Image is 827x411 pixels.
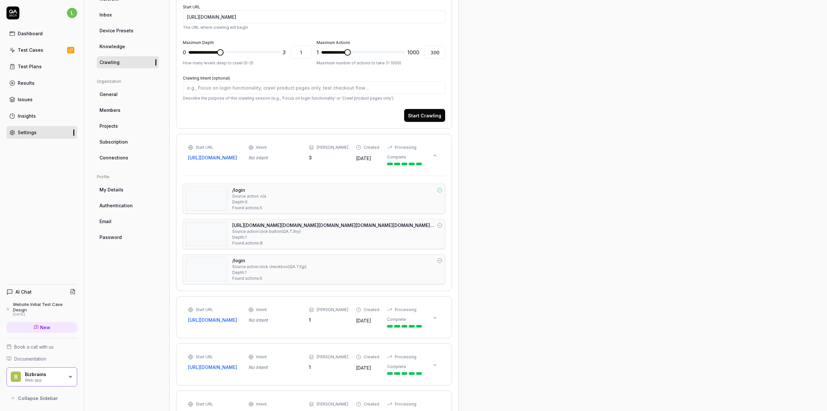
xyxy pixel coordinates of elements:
[183,10,445,23] input: https://contoso-lba-link.bizbrains.com/login
[6,392,77,405] button: Collapse Sidebar
[404,109,445,122] button: Start Crawling
[6,343,77,350] a: Book a call with us
[97,215,159,227] a: Email
[97,79,159,84] div: Organization
[232,234,246,240] span: Depth: 1
[183,76,230,81] label: Crawling Intent (optional)
[256,145,267,150] div: Intent
[317,354,348,360] div: [PERSON_NAME]
[256,401,267,407] div: Intent
[6,126,77,139] a: Settings
[6,367,77,387] button: BBizbrainsWeb app
[232,199,247,205] span: Depth: 0
[387,364,406,370] div: Complete
[356,318,371,323] time: [DATE]
[99,202,133,209] span: Authentication
[6,110,77,122] a: Insights
[97,25,159,37] a: Device Presets
[395,307,416,313] div: Processing
[183,25,445,30] p: The URL where crawling will begin
[6,322,77,333] a: New
[356,156,371,161] time: [DATE]
[256,354,267,360] div: Intent
[16,288,32,295] h4: AI Chat
[183,60,311,66] p: How many levels deep to crawl (0-3)
[99,186,123,193] span: My Details
[232,229,301,234] div: Source action: click button ( QA.T3ny )
[99,218,111,225] span: Email
[317,49,319,56] span: 1
[97,56,159,68] a: Crawling
[99,27,133,34] span: Device Presets
[317,40,350,45] label: Maximum Actions
[6,77,77,89] a: Results
[407,49,419,56] span: 1000
[67,8,77,18] span: l
[97,40,159,52] a: Knowledge
[6,302,77,317] a: Website Initial Test Case Design[DATE]
[6,60,77,73] a: Test Plans
[364,307,379,313] div: Created
[67,6,77,19] button: l
[232,205,262,211] span: Found actions: 5
[188,364,241,371] a: [URL][DOMAIN_NAME]
[183,5,200,9] label: Start URL
[196,354,213,360] div: Start URL
[99,154,128,161] span: Connections
[99,123,118,129] span: Projects
[256,307,267,313] div: Intent
[395,401,416,407] div: Processing
[283,49,286,56] span: 3
[188,154,241,161] a: [URL][DOMAIN_NAME]
[183,40,214,45] label: Maximum Depth
[317,60,445,66] p: Maximum number of actions to take (1-1000)
[309,317,348,323] div: 1
[97,184,159,196] a: My Details
[317,401,348,407] div: [PERSON_NAME]
[18,80,35,86] div: Results
[232,270,246,276] span: Depth: 1
[97,200,159,211] a: Authentication
[99,107,120,114] span: Members
[14,343,54,350] span: Book a call with us
[97,152,159,164] a: Connections
[40,324,50,331] span: New
[183,95,445,101] p: Describe the purpose of this crawling session (e.g., 'Focus on login functionality' or 'Crawl pro...
[18,47,43,53] div: Test Cases
[99,59,120,66] span: Crawling
[248,317,301,323] div: No intent
[364,354,379,360] div: Created
[248,364,301,371] div: No intent
[97,9,159,21] a: Inbox
[18,129,37,136] div: Settings
[196,307,213,313] div: Start URL
[395,354,416,360] div: Processing
[6,93,77,106] a: Issues
[309,364,348,371] div: 1
[6,355,77,362] a: Documentation
[6,27,77,40] a: Dashboard
[97,174,159,180] div: Profile
[18,96,33,103] div: Issues
[387,317,406,322] div: Complete
[99,43,125,50] span: Knowledge
[186,257,227,281] img: Screenshot
[13,312,77,317] div: [DATE]
[232,187,245,193] a: /login
[97,231,159,243] a: Password
[13,302,77,312] div: Website Initial Test Case Design
[364,401,379,407] div: Created
[18,113,36,119] div: Insights
[97,104,159,116] a: Members
[364,145,379,150] div: Created
[309,154,348,161] div: 3
[97,136,159,148] a: Subscription
[186,222,227,246] img: Screenshot
[99,91,118,98] span: General
[232,264,307,270] div: Source action: click checkbox ( QA.TXgi )
[97,88,159,100] a: General
[248,154,301,161] div: No intent
[99,138,128,145] span: Subscription
[387,154,406,160] div: Complete
[232,193,266,199] span: Source action: n/a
